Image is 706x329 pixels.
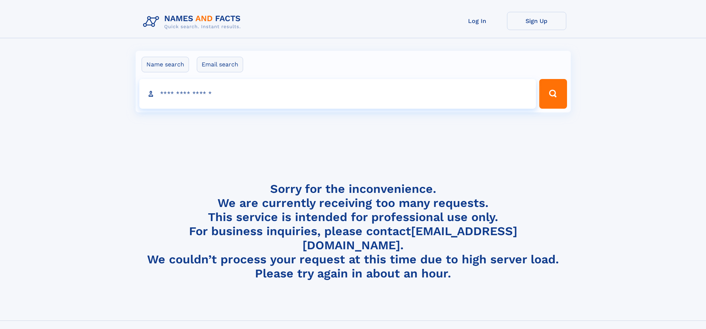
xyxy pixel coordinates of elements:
[302,224,517,252] a: [EMAIL_ADDRESS][DOMAIN_NAME]
[539,79,567,109] button: Search Button
[139,79,536,109] input: search input
[142,57,189,72] label: Name search
[140,182,566,281] h4: Sorry for the inconvenience. We are currently receiving too many requests. This service is intend...
[507,12,566,30] a: Sign Up
[140,12,247,32] img: Logo Names and Facts
[448,12,507,30] a: Log In
[197,57,243,72] label: Email search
